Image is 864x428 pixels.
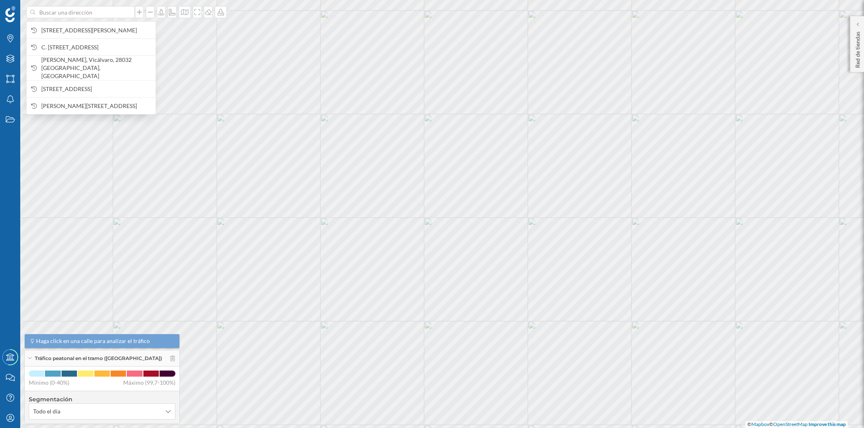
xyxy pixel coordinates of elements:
span: [STREET_ADDRESS][PERSON_NAME] [41,26,151,34]
p: Red de tiendas [853,28,862,68]
span: [PERSON_NAME][STREET_ADDRESS] [41,102,151,110]
span: Mínimo (0-40%) [29,379,69,387]
span: C. [STREET_ADDRESS] [41,43,151,51]
span: [PERSON_NAME], Vicálvaro, 28032 [GEOGRAPHIC_DATA], [GEOGRAPHIC_DATA] [41,56,151,80]
img: Geoblink Logo [5,6,15,22]
span: Todo el día [33,407,60,415]
div: © © [745,421,848,428]
span: [STREET_ADDRESS] [41,85,151,93]
h4: Segmentación [29,395,175,403]
a: Improve this map [809,421,846,427]
span: Tráfico peatonal en el tramo ([GEOGRAPHIC_DATA]) [35,355,162,362]
span: Máximo (99,7-100%) [123,379,175,387]
a: OpenStreetMap [773,421,808,427]
a: Mapbox [751,421,769,427]
span: Haga click en una calle para analizar el tráfico [36,337,150,345]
